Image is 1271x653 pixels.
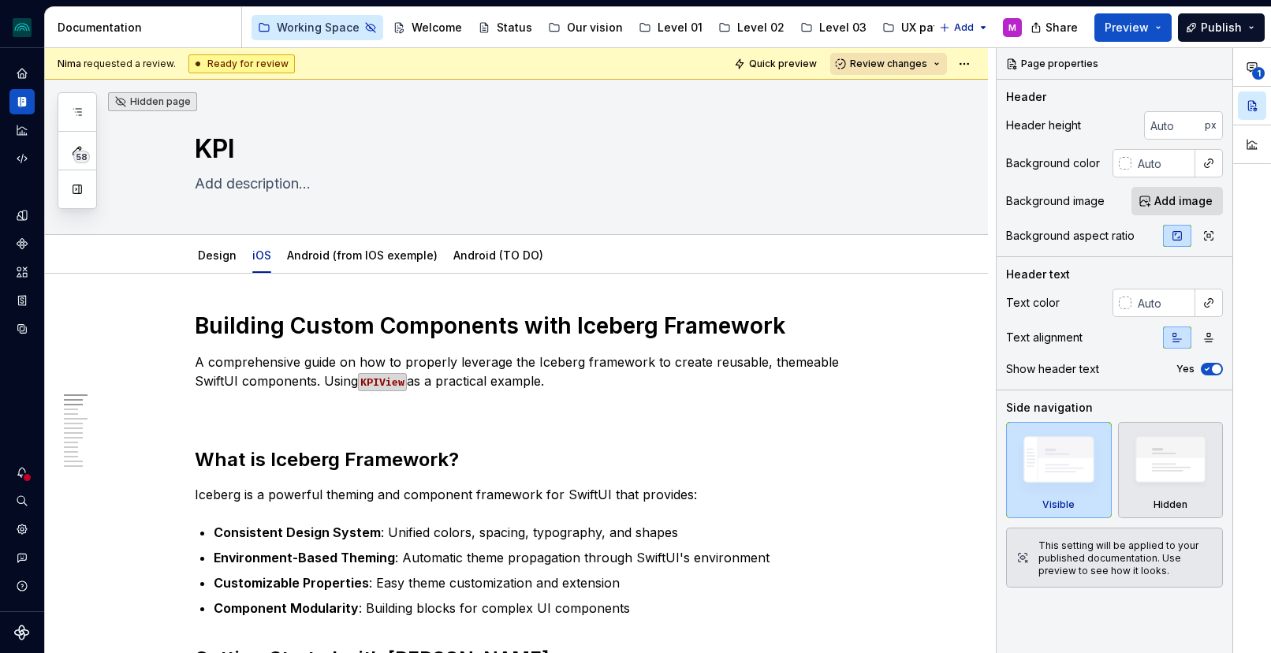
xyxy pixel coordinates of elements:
[9,89,35,114] a: Documentation
[1252,67,1265,80] span: 1
[830,53,947,75] button: Review changes
[13,18,32,37] img: 418c6d47-6da6-4103-8b13-b5999f8989a1.png
[1131,289,1195,317] input: Auto
[794,15,873,40] a: Level 03
[1006,193,1105,209] div: Background image
[1023,13,1088,42] button: Share
[876,15,972,40] a: UX patterns
[1006,118,1081,133] div: Header height
[1105,20,1149,35] span: Preview
[1178,13,1265,42] button: Publish
[252,248,271,262] a: iOS
[9,316,35,341] a: Data sources
[447,238,550,271] div: Android (TO DO)
[1006,155,1100,171] div: Background color
[934,17,993,39] button: Add
[901,20,966,35] div: UX patterns
[497,20,532,35] div: Status
[1006,330,1083,345] div: Text alignment
[188,54,295,73] div: Ready for review
[277,20,360,35] div: Working Space
[386,15,468,40] a: Welcome
[14,625,30,640] svg: Supernova Logo
[195,485,876,504] p: Iceberg is a powerful theming and component framework for SwiftUI that provides:
[1006,361,1099,377] div: Show header text
[214,548,876,567] p: : Automatic theme propagation through SwiftUI's environment
[1205,119,1217,132] p: px
[819,20,867,35] div: Level 03
[9,118,35,143] a: Analytics
[358,373,407,391] code: KPIView
[1006,89,1046,105] div: Header
[58,58,81,69] span: Nima
[252,15,383,40] a: Working Space
[58,58,176,70] span: requested a review.
[632,15,709,40] a: Level 01
[9,259,35,285] a: Assets
[1006,267,1070,282] div: Header text
[114,95,191,108] div: Hidden page
[9,146,35,171] a: Code automation
[1006,400,1093,416] div: Side navigation
[1154,193,1213,209] span: Add image
[1006,228,1135,244] div: Background aspect ratio
[1006,422,1112,518] div: Visible
[195,353,876,390] p: A comprehensive guide on how to properly leverage the Iceberg framework to create reusable, theme...
[1042,498,1075,511] div: Visible
[737,20,785,35] div: Level 02
[729,53,824,75] button: Quick preview
[214,523,876,542] p: : Unified colors, spacing, typography, and shapes
[1154,498,1187,511] div: Hidden
[73,151,90,163] span: 58
[192,238,243,271] div: Design
[1176,363,1195,375] label: Yes
[214,524,381,540] strong: Consistent Design System
[9,460,35,485] button: Notifications
[9,517,35,542] a: Settings
[542,15,629,40] a: Our vision
[195,312,876,340] h1: Building Custom Components with Iceberg Framework
[9,288,35,313] a: Storybook stories
[1144,111,1205,140] input: Auto
[195,447,876,472] h2: What is Iceberg Framework?
[471,15,539,40] a: Status
[58,20,235,35] div: Documentation
[214,575,369,591] strong: Customizable Properties
[246,238,278,271] div: iOS
[281,238,444,271] div: Android (from IOS exemple)
[1131,149,1195,177] input: Auto
[712,15,791,40] a: Level 02
[749,58,817,70] span: Quick preview
[1201,20,1242,35] span: Publish
[954,21,974,34] span: Add
[1118,422,1224,518] div: Hidden
[453,248,543,262] a: Android (TO DO)
[1045,20,1078,35] span: Share
[412,20,462,35] div: Welcome
[1006,295,1060,311] div: Text color
[9,488,35,513] button: Search ⌘K
[1131,187,1223,215] button: Add image
[9,61,35,86] a: Home
[9,545,35,570] button: Contact support
[1038,539,1213,577] div: This setting will be applied to your published documentation. Use preview to see how it looks.
[214,599,876,618] p: : Building blocks for complex UI components
[214,550,395,565] strong: Environment-Based Theming
[1008,21,1016,34] div: M
[198,248,237,262] a: Design
[192,130,873,168] textarea: KPI
[9,231,35,256] a: Components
